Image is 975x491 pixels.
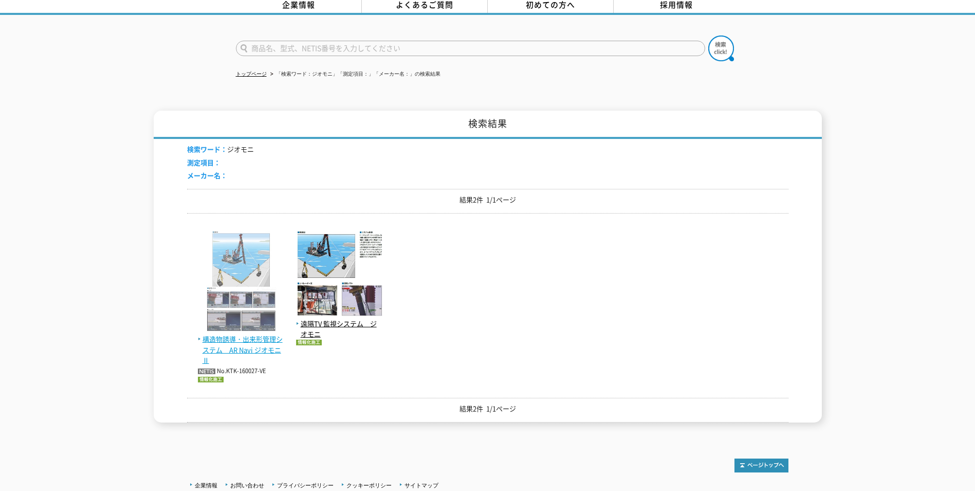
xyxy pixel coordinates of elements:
img: 情報化施工 [296,340,322,345]
h1: 検索結果 [154,111,822,139]
img: トップページへ [734,459,788,472]
p: No.KTK-160027-VE [198,366,285,377]
img: 情報化施工 [198,377,224,382]
a: 企業情報 [195,482,217,488]
li: 「検索ワード：ジオモニ」「測定項目：」「メーカー名：」の検索結果 [268,69,440,80]
img: 構造物誘導・出来形管理システム AR Navi ジオモニⅡ [198,231,285,334]
li: ジオモニ [187,144,254,155]
span: 遠隔TV 監視システム ジオモニ [296,319,383,340]
input: 商品名、型式、NETIS番号を入力してください [236,41,705,56]
a: クッキーポリシー [346,482,392,488]
p: 結果2件 1/1ページ [187,195,788,205]
img: 遠隔TV 監視システム ジオモニ [296,231,383,319]
a: 遠隔TV 監視システム ジオモニ [296,308,383,340]
img: btn_search.png [708,36,734,61]
p: 結果2件 1/1ページ [187,404,788,414]
span: 検索ワード： [187,144,227,154]
a: 構造物誘導・出来形管理システム AR Navi ジオモニⅡ [198,323,285,366]
span: 構造物誘導・出来形管理システム AR Navi ジオモニⅡ [198,334,285,366]
span: 測定項目： [187,157,220,167]
span: メーカー名： [187,170,227,180]
a: トップページ [236,71,267,77]
a: サイトマップ [404,482,438,488]
a: プライバシーポリシー [277,482,334,488]
a: お問い合わせ [230,482,264,488]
